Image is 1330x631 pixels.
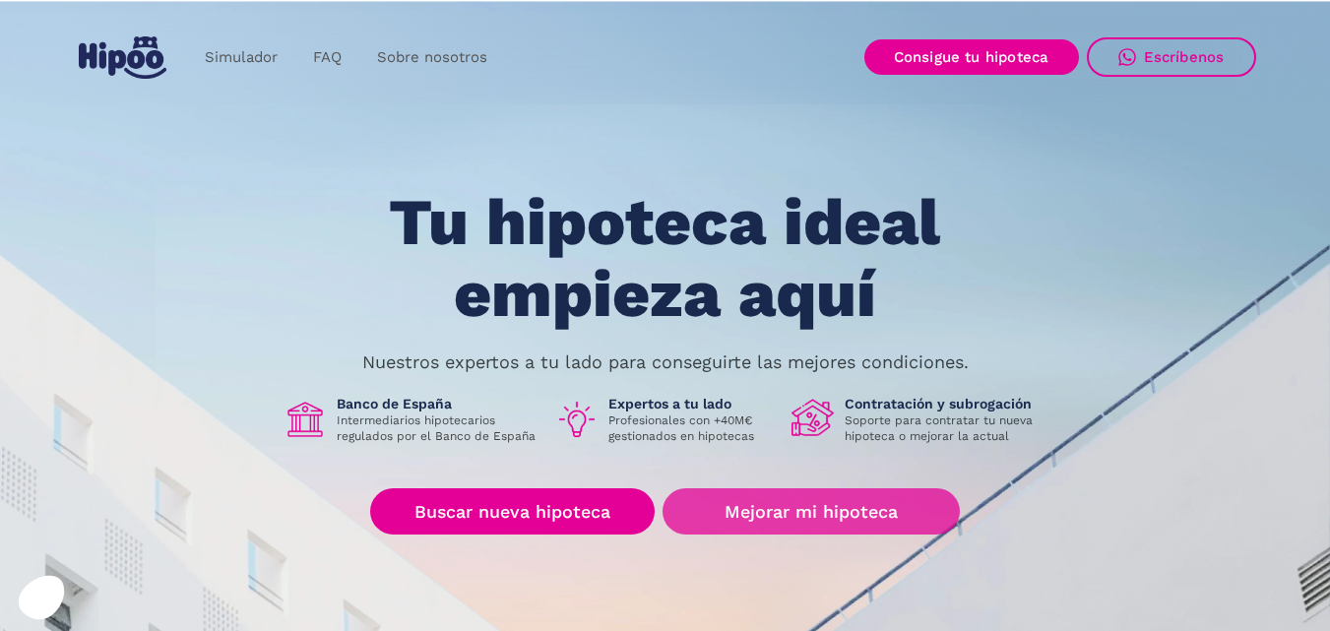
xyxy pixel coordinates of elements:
a: Sobre nosotros [359,38,505,77]
h1: Tu hipoteca ideal empieza aquí [291,187,1038,330]
h1: Expertos a tu lado [608,395,776,412]
p: Intermediarios hipotecarios regulados por el Banco de España [337,412,539,444]
h1: Banco de España [337,395,539,412]
p: Soporte para contratar tu nueva hipoteca o mejorar la actual [845,412,1047,444]
a: Consigue tu hipoteca [864,39,1079,75]
p: Profesionales con +40M€ gestionados en hipotecas [608,412,776,444]
a: Simulador [187,38,295,77]
a: Buscar nueva hipoteca [370,488,655,535]
a: FAQ [295,38,359,77]
a: Escríbenos [1087,37,1256,77]
a: home [75,29,171,87]
h1: Contratación y subrogación [845,395,1047,412]
p: Nuestros expertos a tu lado para conseguirte las mejores condiciones. [362,354,969,370]
div: Escríbenos [1144,48,1225,66]
a: Mejorar mi hipoteca [663,488,959,535]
